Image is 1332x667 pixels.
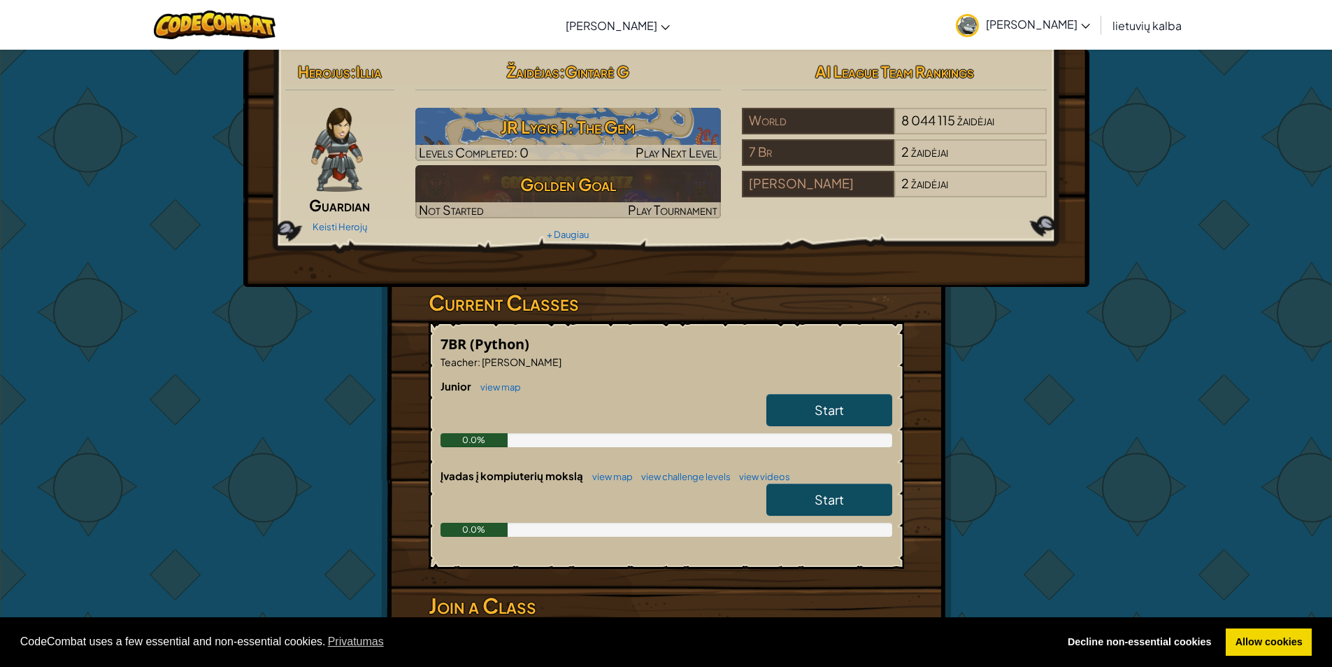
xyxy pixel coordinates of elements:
[815,402,844,418] span: Start
[911,175,948,191] span: žaidėjai
[480,356,561,368] span: [PERSON_NAME]
[1226,629,1312,657] a: allow cookies
[949,3,1097,47] a: [PERSON_NAME]
[441,335,470,353] span: 7BR
[419,144,529,160] span: Levels Completed: 0
[154,10,276,39] img: CodeCombat logo
[313,221,367,232] a: Keisti Herojų
[415,111,721,143] h3: JR Lygis 1: The Gem
[429,287,904,318] h3: Current Classes
[634,471,731,482] a: view challenge levels
[298,62,350,81] span: Herojus
[742,121,1047,137] a: World8 044 115žaidėjai
[441,523,508,537] div: 0.0%
[441,433,508,447] div: 0.0%
[732,471,790,482] a: view videos
[585,471,633,482] a: view map
[742,171,894,197] div: [PERSON_NAME]
[415,165,721,218] img: Golden Goal
[350,62,356,81] span: :
[986,17,1090,31] span: [PERSON_NAME]
[20,631,1047,652] span: CodeCombat uses a few essential and non-essential cookies.
[742,153,1047,169] a: 7 Br2žaidėjai
[507,62,559,81] span: Žaidėjas
[441,469,585,482] span: Įvadas į kompiuterių mokslą
[311,108,362,192] img: guardian-pose.png
[547,229,589,240] a: + Daugiau
[1058,629,1221,657] a: deny cookies
[415,108,721,161] img: JR Lygis 1: The Gem
[911,143,948,160] span: žaidėjai
[815,62,974,81] span: AI League Team Rankings
[441,356,478,368] span: Teacher
[742,139,894,166] div: 7 Br
[901,175,909,191] span: 2
[356,62,382,81] span: Illia
[566,18,657,33] span: [PERSON_NAME]
[415,108,721,161] a: Play Next Level
[473,381,521,393] a: view map
[326,631,386,652] a: learn more about cookies
[901,112,955,128] span: 8 044 115
[429,590,904,622] h3: Join a Class
[628,202,717,218] span: Play Tournament
[1105,6,1189,44] a: lietuvių kalba
[441,379,473,393] span: Junior
[1112,18,1182,33] span: lietuvių kalba
[478,356,480,368] span: :
[901,143,909,160] span: 2
[957,112,994,128] span: žaidėjai
[742,184,1047,200] a: [PERSON_NAME]2žaidėjai
[470,335,529,353] span: (Python)
[309,195,370,215] span: Guardian
[419,202,484,218] span: Not Started
[559,62,565,81] span: :
[956,14,979,37] img: avatar
[565,62,629,81] span: Gintarė G
[559,6,677,44] a: [PERSON_NAME]
[815,491,844,507] span: Start
[415,169,721,200] h3: Golden Goal
[636,144,717,160] span: Play Next Level
[415,165,721,218] a: Golden GoalNot StartedPlay Tournament
[742,108,894,134] div: World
